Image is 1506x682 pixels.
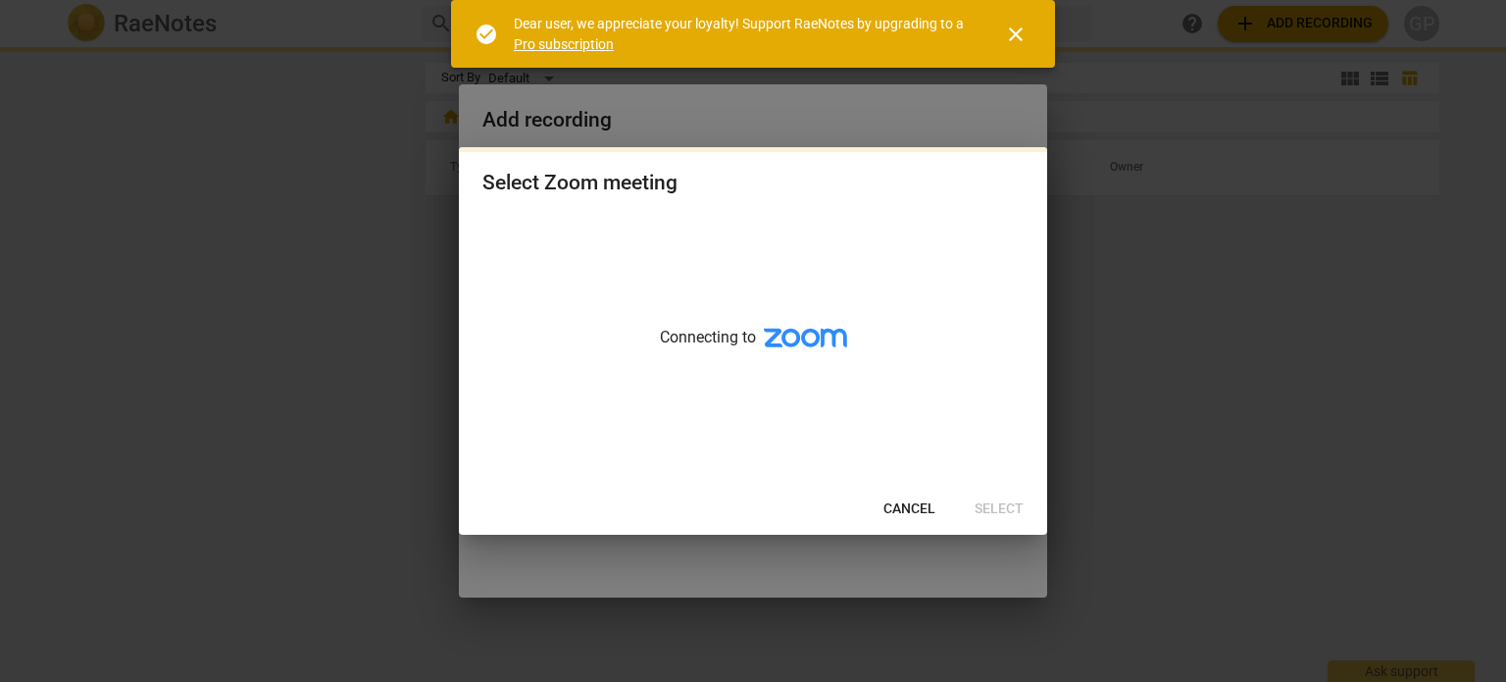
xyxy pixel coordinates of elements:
span: check_circle [475,23,498,46]
button: Close [992,11,1039,58]
div: Select Zoom meeting [482,171,678,195]
span: close [1004,23,1028,46]
button: Cancel [868,492,951,527]
div: Connecting to [459,215,1047,484]
span: Cancel [883,499,935,519]
div: Dear user, we appreciate your loyalty! Support RaeNotes by upgrading to a [514,14,969,54]
a: Pro subscription [514,36,614,52]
